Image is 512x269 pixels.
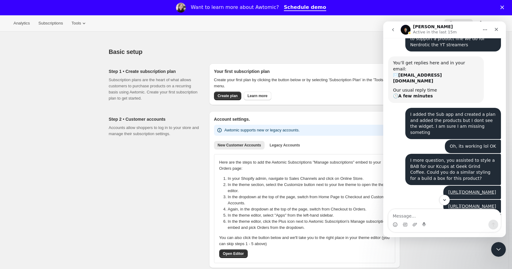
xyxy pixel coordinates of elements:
button: Send a message… [105,198,115,208]
div: [URL][DOMAIN_NAME] [60,178,118,192]
div: Oh, its working lol OK [62,118,118,132]
div: Patrick says… [5,164,118,178]
button: Upload attachment [29,201,34,206]
span: New Customer Accounts [218,143,261,148]
p: Subscription plans are the heart of what allows customers to purchase products on a recurring bas... [109,77,199,101]
p: You can also click the button below and we'll take you to the right place in your theme editor (y... [219,235,390,247]
div: Close [500,6,506,9]
div: Patrick says… [5,178,118,192]
span: Subscriptions [38,21,63,26]
h2: Step 1 • Create subscription plan [109,68,199,74]
iframe: Intercom live chat [383,21,506,237]
span: Open Editor [223,251,244,256]
div: Our usual reply time 🕒 [10,66,96,78]
p: Awtomic supports new or legacy accounts. [224,127,300,133]
li: In the dropdown at the top of the page, switch from Home Page to Checkout and Customer Accounts. [228,194,394,206]
li: In the theme section, select the Customize button next to your live theme to open the theme editor. [228,182,394,194]
h2: Your first subscription plan [214,68,395,74]
b: [EMAIL_ADDRESS][DOMAIN_NAME] [10,51,59,62]
div: I added the Sub app and created a plan and added the products but I dont see the widget. I am sur... [22,86,118,118]
button: Legacy Accounts [266,141,304,150]
img: Profile image for Emily [176,3,186,13]
button: Help [444,19,473,28]
h2: Step 2 • Customer accounts [109,116,199,122]
li: In the theme editor, select "Apps" from the left-hand sidebar. [228,212,394,218]
span: Tools [71,21,81,26]
a: Learn more [244,92,271,100]
div: Patrick says… [5,118,118,132]
span: Learn more [247,93,267,98]
li: In the theme editor, click the Plus icon next to Awtomic Subscription's Manage subscriptions embe... [228,218,394,231]
p: Create your first plan by clicking the button below or by selecting 'Subscription Plan' in the 'T... [214,77,395,89]
div: I more question, you assisted to style a BAB for our Kcups at Geek Grind Coffee. Could you do a s... [27,136,113,160]
button: Subscriptions [35,19,67,28]
button: Settings [474,19,502,28]
div: [URL][DOMAIN_NAME] [60,164,118,178]
p: Here are the steps to add the Awtomic Subscriptions "Manage subscriptions" embed to your Orders p... [219,159,390,172]
span: Create plan [218,93,238,98]
button: Tools [68,19,91,28]
p: Accounts allow shoppers to log in to your store and manage their subscription settings. [109,125,199,137]
div: Patrick says… [5,132,118,164]
span: Settings [484,21,499,26]
span: Basic setup [109,48,143,55]
button: Gif picker [19,201,24,206]
button: New Customer Accounts [214,141,265,150]
a: [URL][DOMAIN_NAME] [65,182,113,187]
a: [URL][DOMAIN_NAME] [65,168,113,173]
span: Legacy Accounts [269,143,300,148]
div: I added the Sub app and created a plan and added the products but I dont see the widget. I am sur... [27,90,113,114]
textarea: Message… [5,188,117,198]
div: You’ll get replies here and in your email:✉️[EMAIL_ADDRESS][DOMAIN_NAME]Our usual reply time🕒A fe... [5,35,101,81]
li: In your Shopify admin, navigate to Sales Channels and click on Online Store. [228,176,394,182]
div: Fin says… [5,35,118,86]
button: Emoji picker [10,201,14,206]
div: Want to learn more about Awtomic? [191,4,279,10]
b: A few minutes [15,72,50,77]
button: Analytics [10,19,33,28]
div: I more question, you assisted to style a BAB for our Kcups at Geek Grind Coffee. Could you do a s... [22,132,118,164]
button: Create plan [214,92,241,100]
li: Again, in the dropdown at the top of the page, switch from Checkout to Orders. [228,206,394,212]
button: Start recording [39,201,44,206]
div: Patrick says… [5,86,118,118]
button: Open Editor [219,249,248,258]
div: You’ll get replies here and in your email: ✉️ [10,39,96,63]
button: Scroll to bottom [56,173,67,184]
div: Oh, its working lol OK [67,122,113,128]
span: Help [454,21,463,26]
iframe: Intercom live chat [491,242,506,257]
a: Schedule demo [284,4,326,11]
span: Analytics [13,21,30,26]
h2: Account settings. [214,116,395,122]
